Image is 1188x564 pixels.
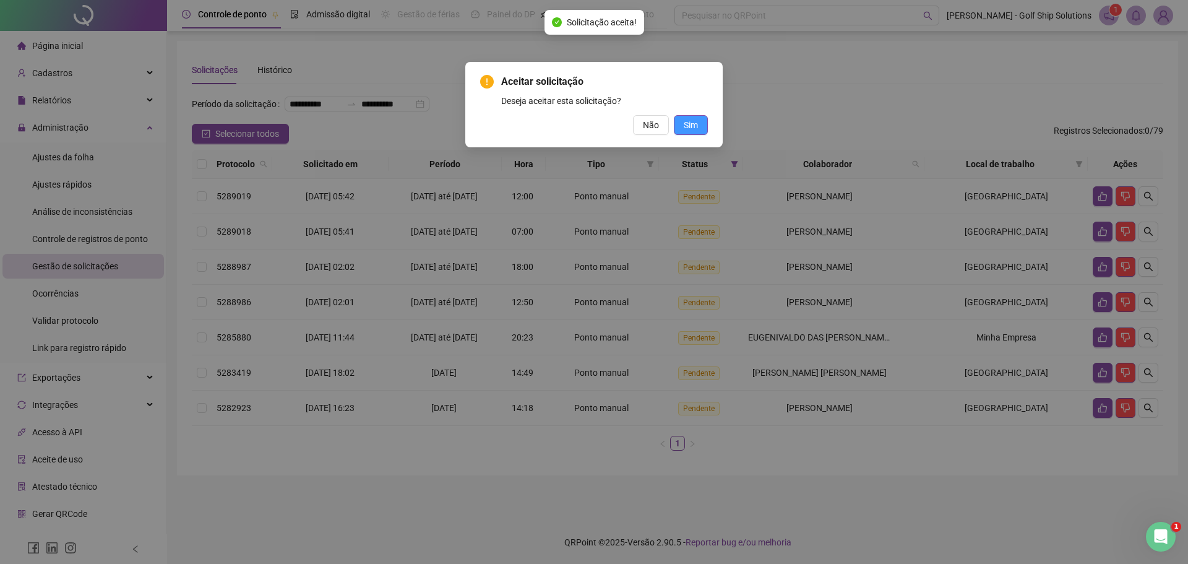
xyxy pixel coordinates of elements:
[684,118,698,132] span: Sim
[501,74,708,89] span: Aceitar solicitação
[501,94,708,108] div: Deseja aceitar esta solicitação?
[643,118,659,132] span: Não
[552,17,562,27] span: check-circle
[480,75,494,89] span: exclamation-circle
[674,115,708,135] button: Sim
[1171,522,1181,532] span: 1
[1146,522,1176,552] iframe: Intercom live chat
[567,15,637,29] span: Solicitação aceita!
[633,115,669,135] button: Não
